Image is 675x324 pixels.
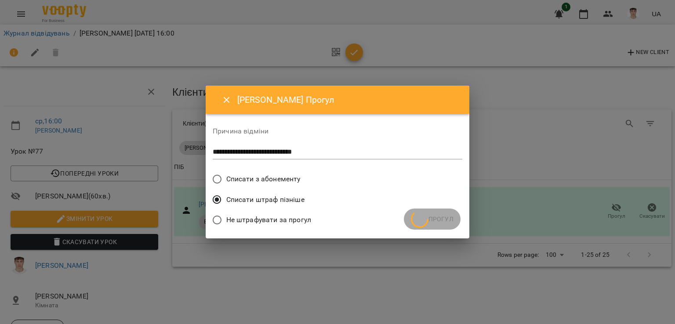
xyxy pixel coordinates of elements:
[216,90,237,111] button: Close
[213,128,462,135] label: Причина відміни
[226,215,311,225] span: Не штрафувати за прогул
[226,174,301,184] span: Списати з абонементу
[237,93,459,107] h6: [PERSON_NAME] Прогул
[226,194,305,205] span: Списати штраф пізніше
